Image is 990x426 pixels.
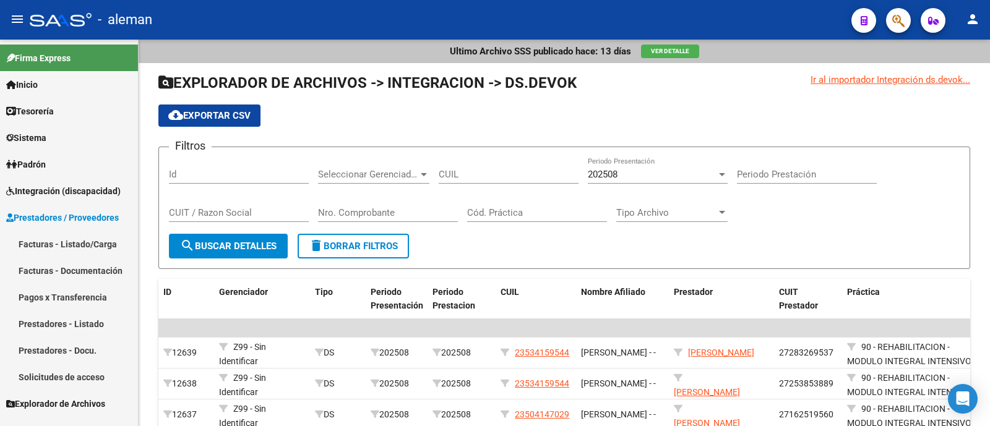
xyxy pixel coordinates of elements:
div: Open Intercom Messenger [948,384,978,414]
span: Prestadores / Proveedores [6,211,119,224]
span: Z99 - Sin Identificar [219,342,266,366]
span: 27283269537 [779,347,833,357]
span: Borrar Filtros [309,241,398,252]
div: 12637 [163,407,209,422]
div: Ir al importador Integración ds.devok... [811,73,970,87]
span: Firma Express [6,51,71,65]
span: 202508 [588,169,618,180]
span: Padrón [6,158,46,171]
span: 90 - REHABILITACION - MODULO INTEGRAL INTENSIVO (SEMANAL) [847,373,971,411]
datatable-header-cell: Nombre Afiliado [576,279,669,320]
div: 202508 [371,407,423,422]
mat-icon: search [180,238,195,253]
span: Tipo [315,287,333,297]
mat-icon: menu [10,12,25,27]
span: 27162519560 [779,409,833,419]
p: Ultimo Archivo SSS publicado hace: 13 días [450,45,631,58]
datatable-header-cell: ID [158,279,214,320]
span: Ver Detalle [651,48,689,54]
span: Integración (discapacidad) [6,184,121,198]
h3: Filtros [169,137,212,155]
span: [PERSON_NAME] - - [581,409,656,419]
span: Exportar CSV [168,110,251,121]
span: [PERSON_NAME] - - [581,347,656,357]
span: - aleman [98,6,152,33]
span: Buscar Detalles [180,241,277,252]
datatable-header-cell: Gerenciador [214,279,310,320]
datatable-header-cell: CUIT Prestador [774,279,842,320]
span: [PERSON_NAME] [PERSON_NAME] [674,387,740,411]
datatable-header-cell: Periodo Presentación [366,279,428,320]
div: 202508 [371,377,423,391]
datatable-header-cell: Tipo [310,279,366,320]
span: Explorador de Archivos [6,397,105,411]
span: 27253853889 [779,378,833,388]
div: 12638 [163,377,209,391]
button: Exportar CSV [158,104,260,127]
span: 23534159544 [515,347,569,357]
span: CUIT Prestador [779,287,818,311]
span: EXPLORADOR DE ARCHIVOS -> INTEGRACION -> DS.DEVOK [158,74,577,92]
datatable-header-cell: CUIL [496,279,576,320]
div: 202508 [433,407,491,422]
span: Z99 - Sin Identificar [219,373,266,397]
div: DS [315,407,361,422]
mat-icon: person [965,12,980,27]
div: 12639 [163,346,209,360]
button: Borrar Filtros [298,234,409,258]
span: 90 - REHABILITACION - MODULO INTEGRAL INTENSIVO (SEMANAL) [847,342,971,380]
span: Sistema [6,131,46,145]
span: Tesorería [6,104,54,118]
span: Inicio [6,78,38,92]
datatable-header-cell: Prestador [669,279,774,320]
span: Seleccionar Gerenciador [318,169,418,180]
span: Prestador [674,287,713,297]
span: [PERSON_NAME] [688,347,754,357]
span: Periodo Prestacion [433,287,475,311]
span: Gerenciador [219,287,268,297]
mat-icon: delete [309,238,324,253]
span: Práctica [847,287,880,297]
span: [PERSON_NAME] - - [581,378,656,388]
div: DS [315,346,361,360]
div: 202508 [371,346,423,360]
span: Tipo Archivo [616,207,717,218]
span: ID [163,287,171,297]
div: 202508 [433,346,491,360]
span: Periodo Presentación [371,287,423,311]
span: CUIL [501,287,519,297]
span: 23504147029 [515,409,569,419]
datatable-header-cell: Periodo Prestacion [428,279,496,320]
button: Buscar Detalles [169,234,288,258]
div: DS [315,377,361,391]
button: Ver Detalle [641,45,699,58]
mat-icon: cloud_download [168,108,183,122]
span: 23534159544 [515,378,569,388]
span: Nombre Afiliado [581,287,645,297]
div: 202508 [433,377,491,391]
